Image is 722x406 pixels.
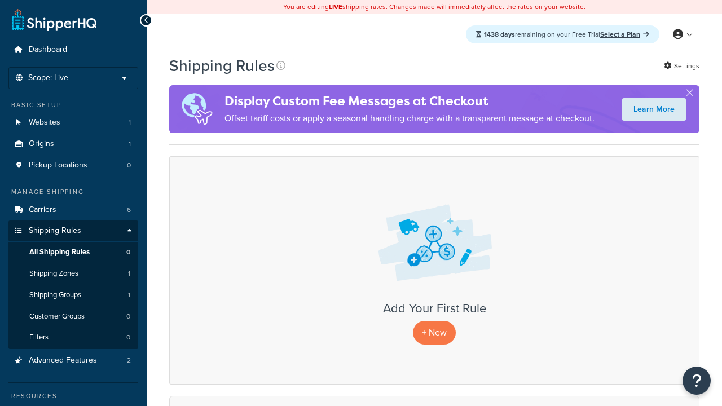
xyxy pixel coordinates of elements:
[8,155,138,176] a: Pickup Locations 0
[224,92,595,111] h4: Display Custom Fee Messages at Checkout
[128,269,130,279] span: 1
[169,85,224,133] img: duties-banner-06bc72dcb5fe05cb3f9472aba00be2ae8eb53ab6f0d8bb03d382ba314ac3c341.png
[8,285,138,306] a: Shipping Groups 1
[29,45,67,55] span: Dashboard
[8,306,138,327] li: Customer Groups
[8,327,138,348] a: Filters 0
[8,350,138,371] a: Advanced Features 2
[8,200,138,220] a: Carriers 6
[29,312,85,321] span: Customer Groups
[126,312,130,321] span: 0
[8,134,138,155] a: Origins 1
[8,112,138,133] li: Websites
[126,248,130,257] span: 0
[8,39,138,60] a: Dashboard
[8,112,138,133] a: Websites 1
[224,111,595,126] p: Offset tariff costs or apply a seasonal handling charge with a transparent message at checkout.
[29,333,49,342] span: Filters
[29,139,54,149] span: Origins
[8,200,138,220] li: Carriers
[128,290,130,300] span: 1
[8,220,138,241] a: Shipping Rules
[169,55,275,77] h1: Shipping Rules
[29,248,90,257] span: All Shipping Rules
[12,8,96,31] a: ShipperHQ Home
[29,269,78,279] span: Shipping Zones
[8,263,138,284] li: Shipping Zones
[8,134,138,155] li: Origins
[8,242,138,263] a: All Shipping Rules 0
[29,161,87,170] span: Pickup Locations
[8,327,138,348] li: Filters
[8,100,138,110] div: Basic Setup
[129,139,131,149] span: 1
[181,302,688,315] h3: Add Your First Rule
[8,350,138,371] li: Advanced Features
[29,356,97,365] span: Advanced Features
[8,285,138,306] li: Shipping Groups
[8,220,138,349] li: Shipping Rules
[413,321,456,344] p: + New
[8,155,138,176] li: Pickup Locations
[622,98,686,121] a: Learn More
[126,333,130,342] span: 0
[127,356,131,365] span: 2
[466,25,659,43] div: remaining on your Free Trial
[484,29,515,39] strong: 1438 days
[8,306,138,327] a: Customer Groups 0
[129,118,131,127] span: 1
[8,242,138,263] li: All Shipping Rules
[29,205,56,215] span: Carriers
[8,391,138,401] div: Resources
[29,118,60,127] span: Websites
[28,73,68,83] span: Scope: Live
[664,58,699,74] a: Settings
[8,187,138,197] div: Manage Shipping
[8,263,138,284] a: Shipping Zones 1
[329,2,342,12] b: LIVE
[600,29,649,39] a: Select a Plan
[29,226,81,236] span: Shipping Rules
[127,161,131,170] span: 0
[683,367,711,395] button: Open Resource Center
[127,205,131,215] span: 6
[29,290,81,300] span: Shipping Groups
